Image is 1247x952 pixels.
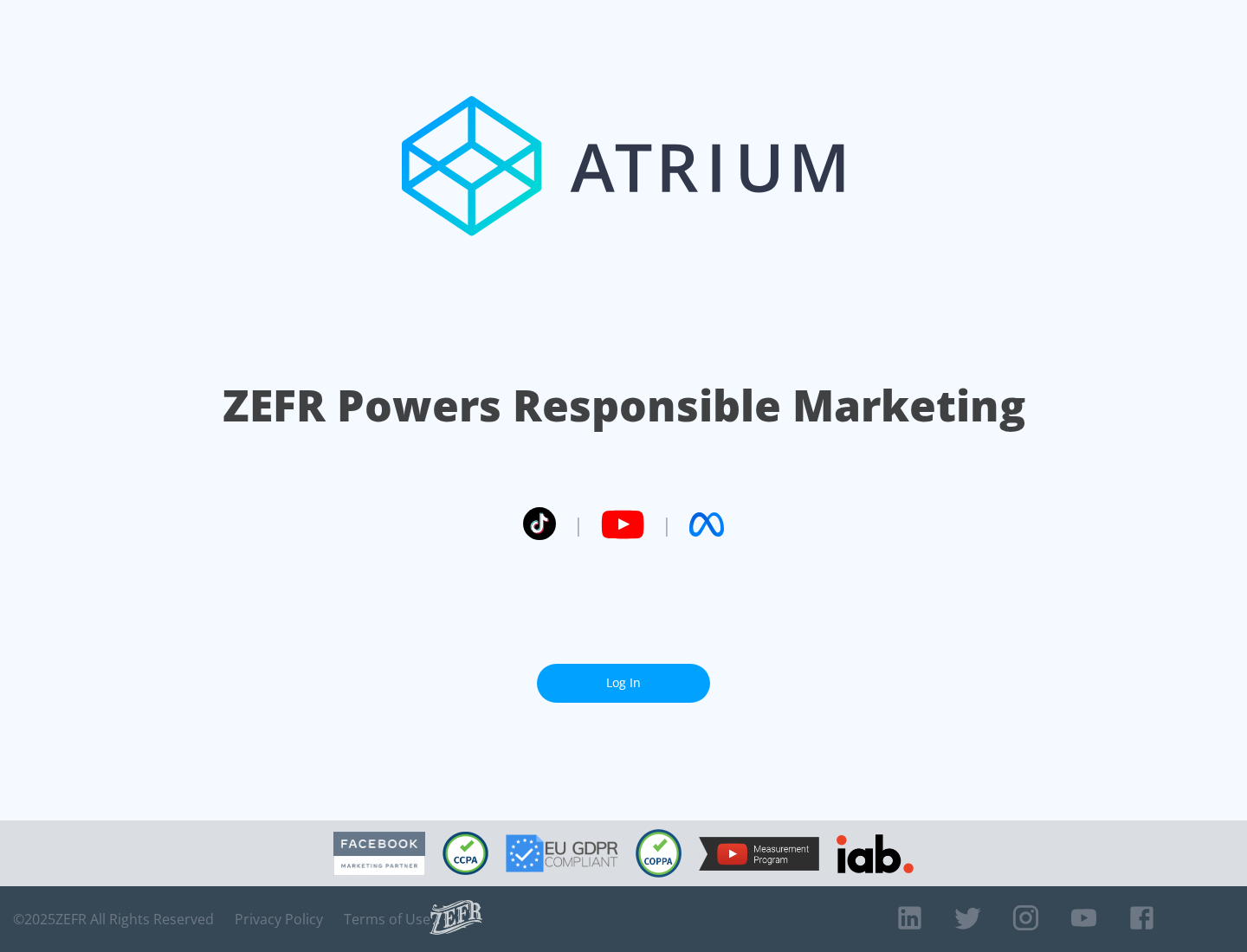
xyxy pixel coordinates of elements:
span: | [573,511,584,537]
a: Privacy Policy [235,910,323,928]
h1: ZEFR Powers Responsible Marketing [223,376,1025,435]
img: YouTube Measurement Program [699,837,819,871]
img: CCPA Compliant [443,832,488,875]
img: Facebook Marketing Partner [333,832,425,876]
a: Log In [537,664,710,703]
a: Terms of Use [344,910,430,928]
img: COPPA Compliant [636,829,682,878]
img: IAB [837,834,914,873]
span: © 2025 ZEFR All Rights Reserved [13,910,214,928]
span: | [662,511,672,537]
img: GDPR Compliant [506,834,618,872]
